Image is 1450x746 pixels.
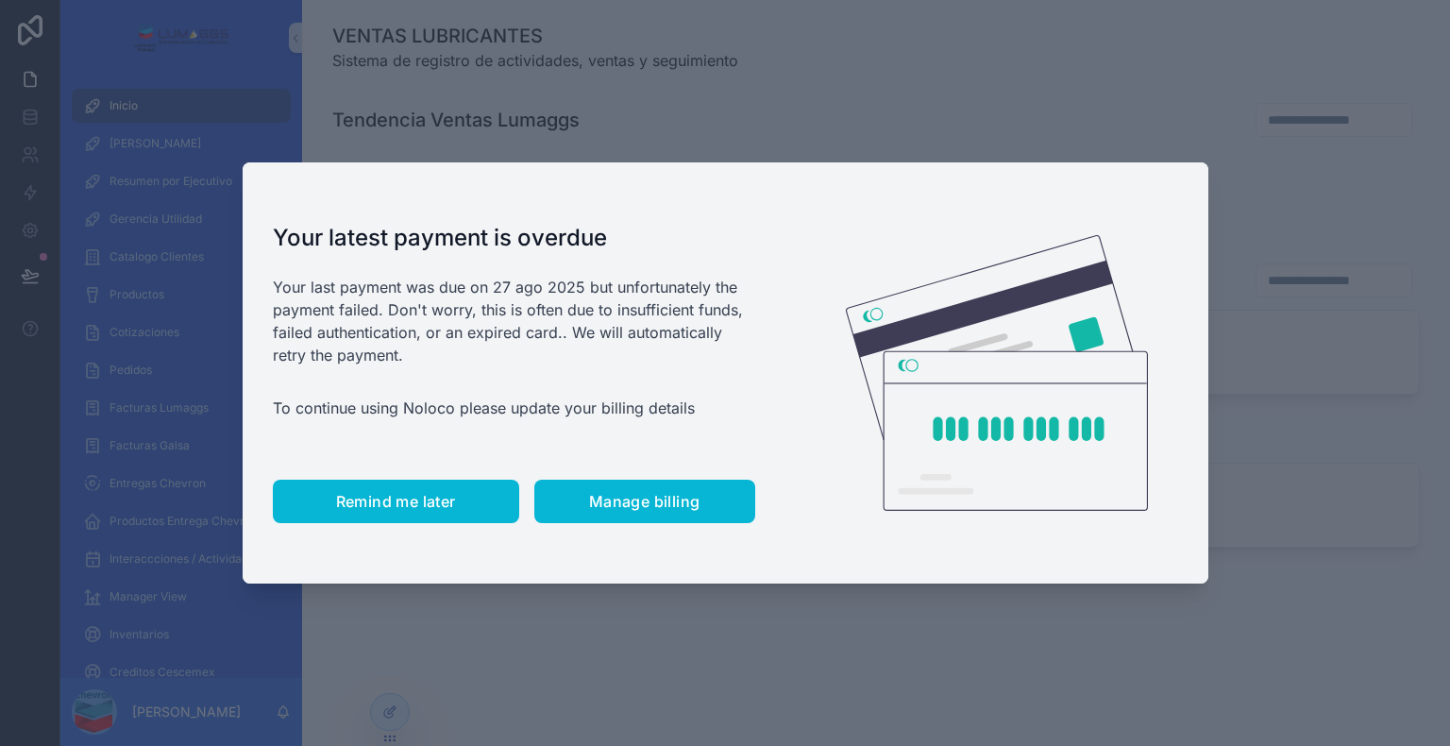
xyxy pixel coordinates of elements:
p: Your last payment was due on 27 ago 2025 but unfortunately the payment failed. Don't worry, this ... [273,276,755,366]
p: To continue using Noloco please update your billing details [273,397,755,419]
span: Remind me later [336,492,456,511]
button: Manage billing [534,480,755,523]
h1: Your latest payment is overdue [273,223,755,253]
span: Manage billing [589,492,700,511]
img: Credit card illustration [846,235,1148,511]
button: Remind me later [273,480,519,523]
